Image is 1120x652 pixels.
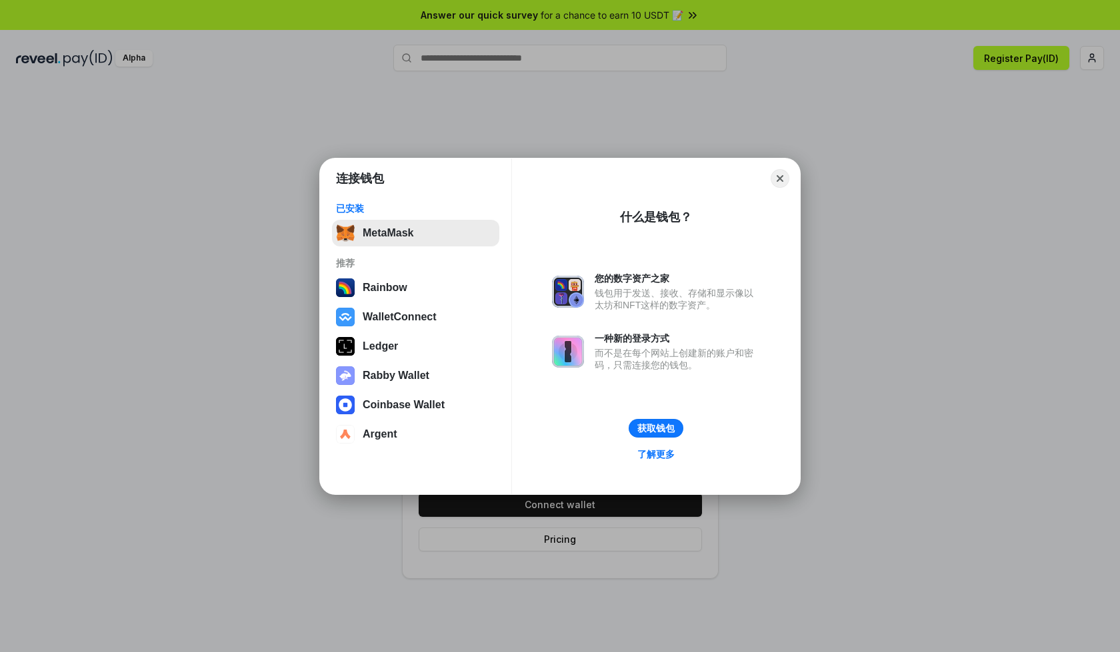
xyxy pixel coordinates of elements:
[336,308,355,326] img: svg+xml,%3Csvg%20width%3D%2228%22%20height%3D%2228%22%20viewBox%3D%220%200%2028%2028%22%20fill%3D...
[771,169,789,188] button: Close
[363,399,445,411] div: Coinbase Wallet
[332,421,499,448] button: Argent
[336,278,355,297] img: svg+xml,%3Csvg%20width%3D%22120%22%20height%3D%22120%22%20viewBox%3D%220%200%20120%20120%22%20fil...
[595,272,760,284] div: 您的数字资产之家
[620,209,692,225] div: 什么是钱包？
[363,340,398,352] div: Ledger
[552,276,584,308] img: svg+xml,%3Csvg%20xmlns%3D%22http%3A%2F%2Fwww.w3.org%2F2000%2Fsvg%22%20fill%3D%22none%22%20viewBox...
[332,392,499,418] button: Coinbase Wallet
[595,287,760,311] div: 钱包用于发送、接收、存储和显示像以太坊和NFT这样的数字资产。
[332,304,499,330] button: WalletConnect
[363,227,413,239] div: MetaMask
[637,422,675,434] div: 获取钱包
[595,332,760,344] div: 一种新的登录方式
[363,311,437,323] div: WalletConnect
[363,282,407,294] div: Rainbow
[629,419,683,438] button: 获取钱包
[336,170,384,186] h1: 连接钱包
[637,448,675,460] div: 了解更多
[332,362,499,389] button: Rabby Wallet
[552,336,584,368] img: svg+xml,%3Csvg%20xmlns%3D%22http%3A%2F%2Fwww.w3.org%2F2000%2Fsvg%22%20fill%3D%22none%22%20viewBox...
[336,396,355,414] img: svg+xml,%3Csvg%20width%3D%2228%22%20height%3D%2228%22%20viewBox%3D%220%200%2028%2028%22%20fill%3D...
[336,425,355,444] img: svg+xml,%3Csvg%20width%3D%2228%22%20height%3D%2228%22%20viewBox%3D%220%200%2028%2028%22%20fill%3D...
[332,333,499,360] button: Ledger
[595,347,760,371] div: 而不是在每个网站上创建新的账户和密码，只需连接您的钱包。
[363,428,397,440] div: Argent
[363,370,429,382] div: Rabby Wallet
[332,220,499,246] button: MetaMask
[336,337,355,356] img: svg+xml,%3Csvg%20xmlns%3D%22http%3A%2F%2Fwww.w3.org%2F2000%2Fsvg%22%20width%3D%2228%22%20height%3...
[629,446,683,463] a: 了解更多
[336,257,495,269] div: 推荐
[336,202,495,214] div: 已安装
[332,274,499,301] button: Rainbow
[336,224,355,242] img: svg+xml,%3Csvg%20fill%3D%22none%22%20height%3D%2233%22%20viewBox%3D%220%200%2035%2033%22%20width%...
[336,366,355,385] img: svg+xml,%3Csvg%20xmlns%3D%22http%3A%2F%2Fwww.w3.org%2F2000%2Fsvg%22%20fill%3D%22none%22%20viewBox...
